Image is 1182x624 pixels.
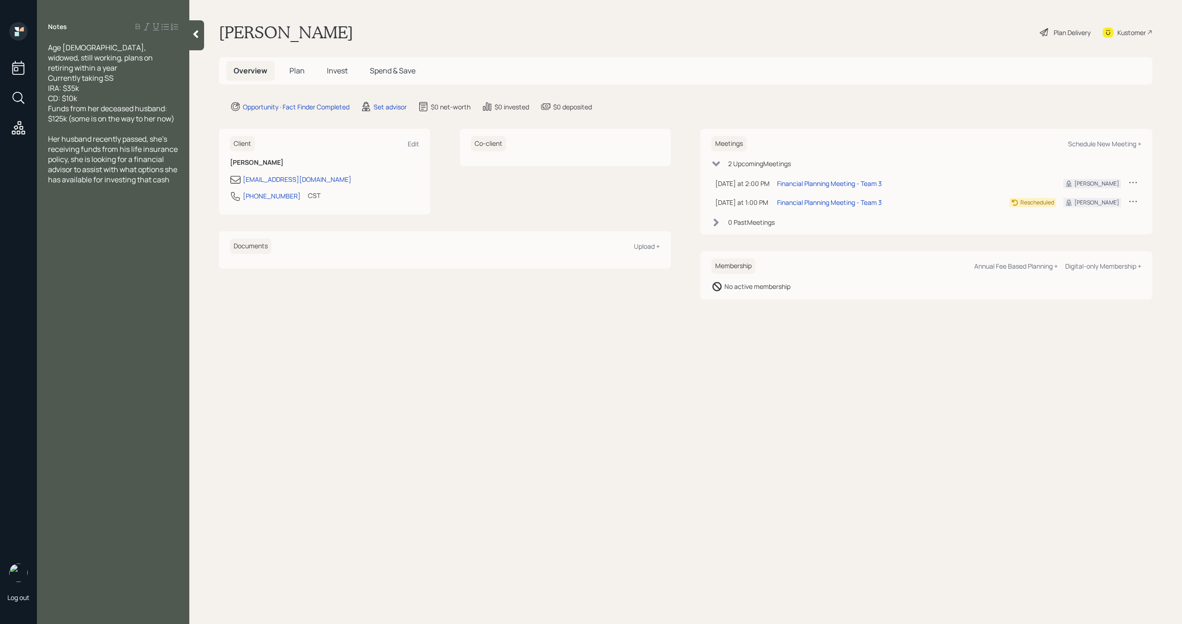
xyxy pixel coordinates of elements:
div: [DATE] at 2:00 PM [715,179,770,188]
h6: [PERSON_NAME] [230,159,419,167]
div: [DATE] at 1:00 PM [715,198,770,207]
div: Rescheduled [1020,198,1054,207]
div: $0 net-worth [431,102,470,112]
div: [PHONE_NUMBER] [243,191,301,201]
label: Notes [48,22,67,31]
div: Log out [7,593,30,602]
div: $0 invested [495,102,529,112]
div: [PERSON_NAME] [1074,198,1119,207]
div: No active membership [724,282,790,291]
h6: Co-client [471,136,506,151]
div: 2 Upcoming Meeting s [728,159,791,168]
span: Plan [289,66,305,76]
div: CST [308,191,320,200]
h6: Documents [230,239,271,254]
div: Annual Fee Based Planning + [974,262,1058,270]
span: Invest [327,66,348,76]
div: Financial Planning Meeting - Team 3 [777,179,882,188]
span: Age [DEMOGRAPHIC_DATA], widowed, still working, plans on retiring within a year Currently taking ... [48,42,175,124]
div: Kustomer [1117,28,1146,37]
h6: Client [230,136,255,151]
div: Upload + [634,242,660,251]
span: Her husband recently passed, she's receiving funds from his life insurance policy, she is looking... [48,134,179,185]
span: Spend & Save [370,66,416,76]
div: Opportunity · Fact Finder Completed [243,102,350,112]
div: Plan Delivery [1054,28,1091,37]
div: Financial Planning Meeting - Team 3 [777,198,882,207]
h6: Membership [712,258,755,274]
h6: Meetings [712,136,747,151]
div: [PERSON_NAME] [1074,180,1119,188]
div: Edit [408,139,419,148]
div: Schedule New Meeting + [1068,139,1141,148]
div: $0 deposited [553,102,592,112]
span: Overview [234,66,267,76]
img: michael-russo-headshot.png [9,564,28,582]
div: Digital-only Membership + [1065,262,1141,270]
h1: [PERSON_NAME] [219,22,353,42]
div: [EMAIL_ADDRESS][DOMAIN_NAME] [243,174,351,184]
div: Set advisor [374,102,407,112]
div: 0 Past Meeting s [728,217,775,227]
